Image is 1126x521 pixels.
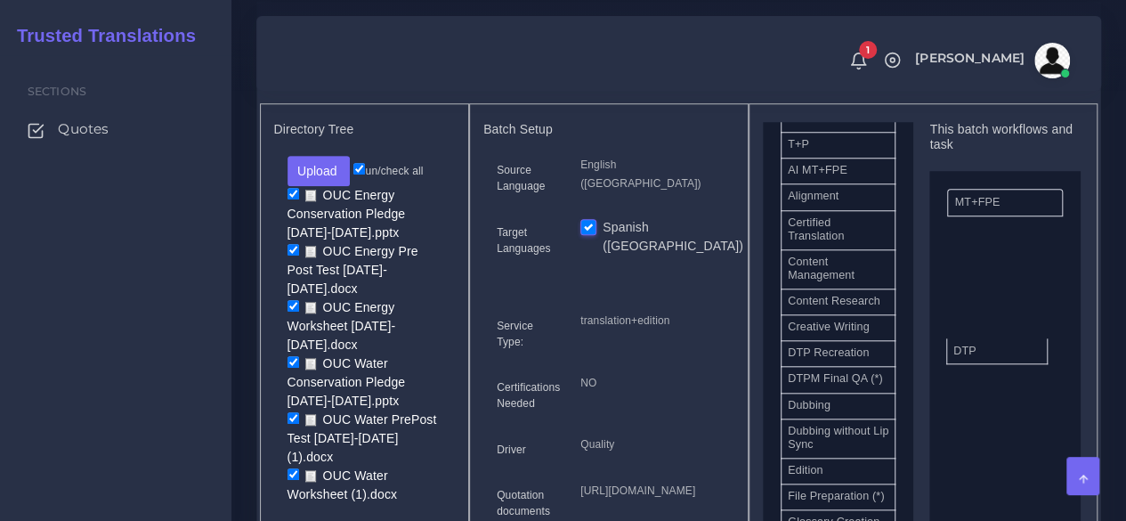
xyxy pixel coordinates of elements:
li: Creative Writing [781,314,895,341]
li: DTP Recreation [781,340,895,367]
a: 1 [843,51,874,70]
a: [PERSON_NAME]avatar [906,43,1076,78]
a: Trusted Translations [4,21,196,51]
li: Content Research [781,289,895,315]
li: DTP [946,338,1048,365]
a: OUC Water Conservation Pledge [DATE]-[DATE].pptx [288,354,406,409]
p: [URL][DOMAIN_NAME] [580,482,721,501]
label: Target Languages [497,224,554,256]
a: Quotes [13,110,218,148]
li: Alignment [781,183,895,210]
li: File Preparation (*) [781,484,895,510]
span: Quotes [58,119,109,139]
li: Certified Translation [781,210,895,250]
h5: Batch Setup [483,122,734,137]
label: Source Language [497,162,554,194]
h5: This batch workflows and task [929,122,1080,152]
a: OUC Energy Worksheet [DATE]-[DATE].docx [288,298,396,353]
button: Upload [288,156,351,186]
a: OUC Water Worksheet (1).docx [288,467,404,502]
a: OUC Energy Conservation Pledge [DATE]-[DATE].pptx [288,186,406,240]
a: OUC Water PrePost Test [DATE]-[DATE] (1).docx [288,411,437,465]
img: avatar [1034,43,1070,78]
li: DTPM Final QA (*) [781,366,895,393]
label: Driver [497,442,526,458]
span: [PERSON_NAME] [915,52,1025,64]
li: Dubbing [781,393,895,419]
span: Sections [28,85,86,98]
li: Content Management [781,249,895,289]
li: Dubbing without Lip Sync [781,419,895,459]
label: Service Type: [497,318,554,350]
h5: Directory Tree [274,122,456,137]
p: translation+edition [580,312,721,330]
span: 1 [859,41,877,59]
h2: Trusted Translations [4,25,196,46]
label: Certifications Needed [497,379,560,411]
li: Edition [781,458,895,484]
p: NO [580,374,721,393]
li: MT+FPE [947,189,1062,216]
label: Spanish ([GEOGRAPHIC_DATA]) [603,218,743,256]
li: AI MT+FPE [781,158,895,184]
a: OUC Energy Pre Post Test [DATE]-[DATE].docx [288,242,418,297]
input: un/check all [353,163,365,175]
p: Quality [580,436,721,454]
label: un/check all [353,163,423,179]
li: T+P [781,132,895,159]
p: English ([GEOGRAPHIC_DATA]) [580,156,721,193]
